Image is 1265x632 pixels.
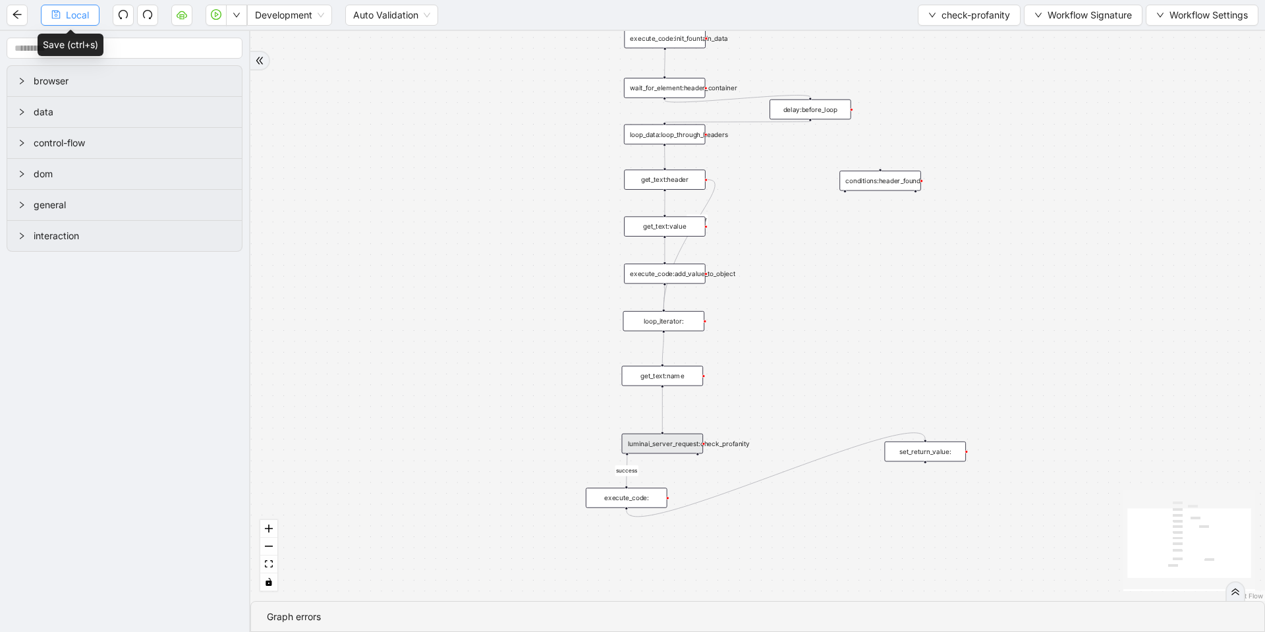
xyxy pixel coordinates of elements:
[206,5,227,26] button: play-circle
[918,470,932,484] span: plus-circle
[1048,8,1132,22] span: Workflow Signature
[624,125,706,144] div: loop_data:loop_through_headers
[260,538,277,556] button: zoom out
[34,105,231,119] span: data
[7,66,242,96] div: browser
[624,216,706,236] div: get_text:value
[838,199,852,213] span: plus-circle
[233,11,240,19] span: down
[18,77,26,85] span: right
[884,442,966,461] div: set_return_value:plus-circle
[18,232,26,240] span: right
[663,180,715,309] g: Edge from get_text:header to loop_iterator:
[662,333,663,364] g: Edge from loop_iterator: to get_text:name
[7,221,242,251] div: interaction
[34,74,231,88] span: browser
[34,167,231,181] span: dom
[623,311,705,331] div: loop_iterator:
[7,190,242,220] div: general
[66,8,89,22] span: Local
[255,56,264,65] span: double-right
[226,5,247,26] button: down
[884,442,966,461] div: set_return_value:
[142,9,153,20] span: redo
[839,171,921,190] div: conditions:header_foundplus-circleplus-circle
[18,170,26,178] span: right
[171,5,192,26] button: cloud-server
[353,5,430,25] span: Auto Validation
[918,5,1021,26] button: downcheck-profanity
[1169,8,1248,22] span: Workflow Settings
[118,9,128,20] span: undo
[7,97,242,127] div: data
[770,100,851,119] div: delay:before_loop
[18,108,26,116] span: right
[7,128,242,158] div: control-flow
[622,366,704,386] div: get_text:name
[691,462,705,476] span: plus-circle
[1024,5,1142,26] button: downWorkflow Signature
[18,201,26,209] span: right
[1231,587,1240,596] span: double-right
[622,434,704,453] div: luminai_server_request:check_profanity
[38,34,103,56] div: Save (ctrl+s)
[1156,11,1164,19] span: down
[624,264,706,283] div: execute_code:add_value_to_object
[624,28,706,48] div: execute_code:init_fountain_data
[260,556,277,573] button: fit view
[665,95,810,102] g: Edge from wait_for_element:header_container to delay:before_loop
[909,199,922,213] span: plus-circle
[12,9,22,20] span: arrow-left
[255,5,324,25] span: Development
[7,5,28,26] button: arrow-left
[624,78,706,98] div: wait_for_element:header_container
[624,169,706,189] div: get_text:header
[34,136,231,150] span: control-flow
[18,139,26,147] span: right
[260,573,277,591] button: toggle interactivity
[51,10,61,19] span: save
[1146,5,1258,26] button: downWorkflow Settings
[211,9,221,20] span: play-circle
[177,9,187,20] span: cloud-server
[627,433,925,517] g: Edge from execute_code: to set_return_value:
[41,5,99,26] button: saveLocal
[267,610,1249,624] div: Graph errors
[7,159,242,189] div: dom
[665,122,810,123] g: Edge from delay:before_loop to loop_data:loop_through_headers
[260,520,277,538] button: zoom in
[113,5,134,26] button: undo
[928,11,936,19] span: down
[586,488,667,507] div: execute_code:
[622,434,704,453] div: luminai_server_request:check_profanityplus-circle
[1229,592,1263,600] a: React Flow attribution
[34,229,231,243] span: interaction
[1034,11,1042,19] span: down
[615,456,638,486] g: Edge from luminai_server_request:check_profanity to execute_code:
[137,5,158,26] button: redo
[839,171,921,190] div: conditions:header_found
[942,8,1010,22] span: check-profanity
[34,198,231,212] span: general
